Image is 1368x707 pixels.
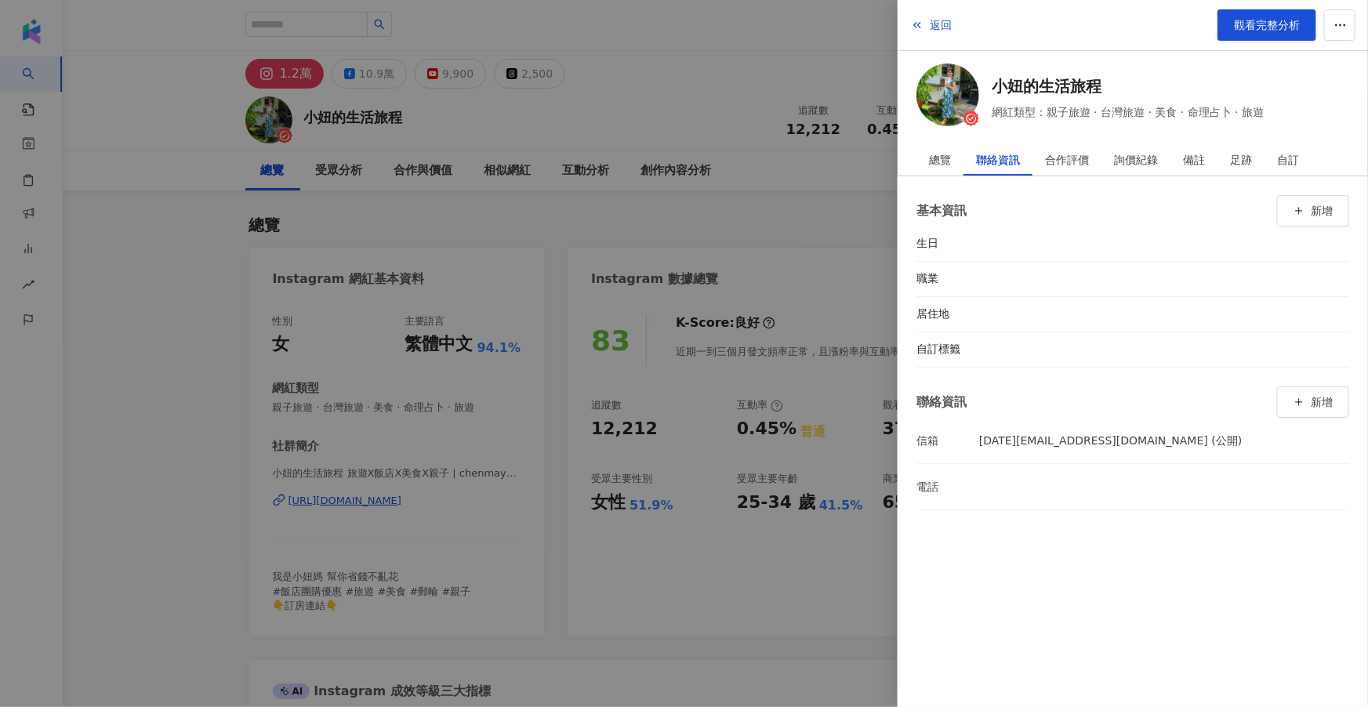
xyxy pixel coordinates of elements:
span: 觀看完整分析 [1234,19,1300,31]
div: 信箱 [916,432,979,449]
div: 自訂 [1277,144,1299,176]
button: 新增 [1277,386,1349,418]
button: 新增 [1277,195,1349,227]
button: 返回 [910,9,953,41]
div: 足跡 [1230,144,1252,176]
span: 返回 [930,19,952,31]
div: 電話 [916,478,979,495]
span: 新增 [1311,396,1333,408]
div: 自訂標籤 [916,342,979,357]
div: [DATE][EMAIL_ADDRESS][DOMAIN_NAME] (公開) [979,427,1349,454]
a: 小妞的生活旅程 [992,75,1264,97]
div: 聯絡資訊 [976,144,1020,176]
div: 生日 [916,236,979,252]
a: KOL Avatar [916,63,979,132]
div: 備註 [1183,144,1205,176]
span: 網紅類型：親子旅遊 · 台灣旅遊 · 美食 · 命理占卜 · 旅遊 [992,103,1264,121]
div: 基本資訊 [916,201,967,220]
div: 居住地 [916,306,979,322]
div: 職業 [916,271,979,287]
div: 總覽 [929,144,951,176]
div: 聯絡資訊 [916,392,967,412]
a: 觀看完整分析 [1217,9,1316,41]
div: 合作評價 [1045,144,1089,176]
span: 新增 [1311,205,1333,217]
div: [DATE][EMAIL_ADDRESS][DOMAIN_NAME] (公開) [979,427,1243,454]
div: 詢價紀錄 [1114,144,1158,176]
img: KOL Avatar [916,63,979,126]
